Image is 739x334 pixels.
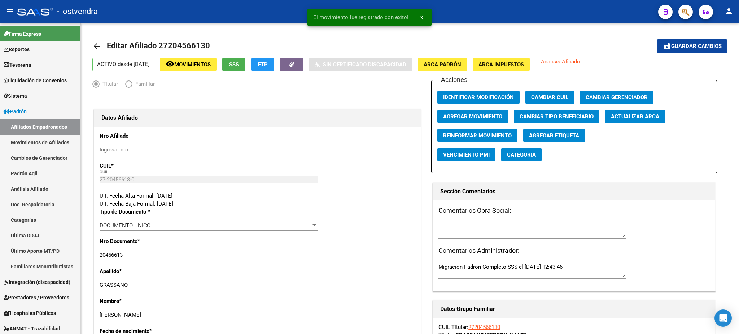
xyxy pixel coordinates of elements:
[166,60,174,68] mat-icon: remove_red_eye
[714,309,732,327] div: Open Intercom Messenger
[418,58,467,71] button: ARCA Padrón
[501,148,542,161] button: Categoria
[4,325,60,333] span: ANMAT - Trazabilidad
[424,61,461,68] span: ARCA Padrón
[229,61,239,68] span: SSS
[531,94,568,101] span: Cambiar CUIL
[437,110,508,123] button: Agregar Movimiento
[437,91,520,104] button: Identificar Modificación
[443,132,512,139] span: Reinformar Movimiento
[605,110,665,123] button: Actualizar ARCA
[443,113,502,120] span: Agregar Movimiento
[4,294,69,302] span: Prestadores / Proveedores
[309,58,412,71] button: Sin Certificado Discapacidad
[92,82,162,89] mat-radio-group: Elija una opción
[657,39,727,53] button: Guardar cambios
[437,148,495,161] button: Vencimiento PMI
[132,80,155,88] span: Familiar
[100,237,194,245] p: Nro Documento
[100,297,194,305] p: Nombre
[671,43,722,50] span: Guardar cambios
[4,278,70,286] span: Integración (discapacidad)
[437,75,470,85] h3: Acciones
[323,61,406,68] span: Sin Certificado Discapacidad
[222,58,245,71] button: SSS
[4,92,27,100] span: Sistema
[725,7,733,16] mat-icon: person
[57,4,98,19] span: - ostvendra
[468,324,500,330] a: 27204566130
[586,94,648,101] span: Cambiar Gerenciador
[100,132,194,140] p: Nro Afiliado
[420,14,423,21] span: x
[100,80,118,88] span: Titular
[580,91,653,104] button: Cambiar Gerenciador
[4,45,30,53] span: Reportes
[174,61,211,68] span: Movimientos
[478,61,524,68] span: ARCA Impuestos
[258,61,268,68] span: FTP
[507,151,536,158] span: Categoria
[4,30,41,38] span: Firma Express
[100,200,415,208] div: Ult. Fecha Baja Formal: [DATE]
[100,192,415,200] div: Ult. Fecha Alta Formal: [DATE]
[92,42,101,50] mat-icon: arrow_back
[100,267,194,275] p: Apellido
[415,11,429,24] button: x
[523,129,585,142] button: Agregar Etiqueta
[529,132,579,139] span: Agregar Etiqueta
[100,222,150,229] span: DOCUMENTO UNICO
[438,246,710,256] h3: Comentarios Administrador:
[440,303,708,315] h1: Datos Grupo Familiar
[4,61,31,69] span: Tesorería
[101,112,414,124] h1: Datos Afiliado
[6,7,14,16] mat-icon: menu
[473,58,530,71] button: ARCA Impuestos
[443,94,514,101] span: Identificar Modificación
[663,41,671,50] mat-icon: save
[4,309,56,317] span: Hospitales Públicos
[160,58,217,71] button: Movimientos
[100,208,194,216] p: Tipo de Documento *
[443,151,490,158] span: Vencimiento PMI
[107,41,210,50] span: Editar Afiliado 27204566130
[514,110,599,123] button: Cambiar Tipo Beneficiario
[100,162,194,170] p: CUIL
[611,113,659,120] span: Actualizar ARCA
[520,113,594,120] span: Cambiar Tipo Beneficiario
[4,76,67,84] span: Liquidación de Convenios
[92,58,154,71] p: ACTIVO desde [DATE]
[437,129,517,142] button: Reinformar Movimiento
[440,186,708,197] h1: Sección Comentarios
[525,91,574,104] button: Cambiar CUIL
[438,206,710,216] h3: Comentarios Obra Social:
[541,58,580,65] span: Análisis Afiliado
[4,107,27,115] span: Padrón
[313,14,408,21] span: El movimiento fue registrado con exito!
[251,58,274,71] button: FTP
